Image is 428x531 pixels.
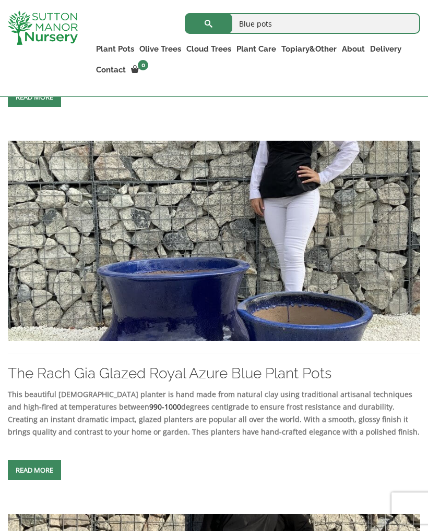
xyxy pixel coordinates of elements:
[8,460,61,480] a: Read more
[93,42,137,56] a: Plant Pots
[367,42,404,56] a: Delivery
[8,87,61,107] a: Read more
[93,63,128,77] a: Contact
[8,365,331,382] a: The Rach Gia Glazed Royal Azure Blue Plant Pots
[149,402,181,412] a: 990-1000
[128,63,151,77] a: 0
[184,42,234,56] a: Cloud Trees
[339,42,367,56] a: About
[185,13,420,34] input: Search...
[137,42,184,56] a: Olive Trees
[234,42,279,56] a: Plant Care
[8,389,420,437] strong: This beautiful [DEMOGRAPHIC_DATA] planter is hand made from natural clay using traditional artisa...
[279,42,339,56] a: Topiary&Other
[8,141,420,340] img: The Rach Gia Glazed Royal Azure Blue Plant Pots - A13A43BC 292D 4B88 A140 93BE47915466 1 105 c
[8,10,78,45] img: logo
[138,60,148,70] span: 0
[8,235,420,245] a: The Rach Gia Glazed Royal Azure Blue Plant Pots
